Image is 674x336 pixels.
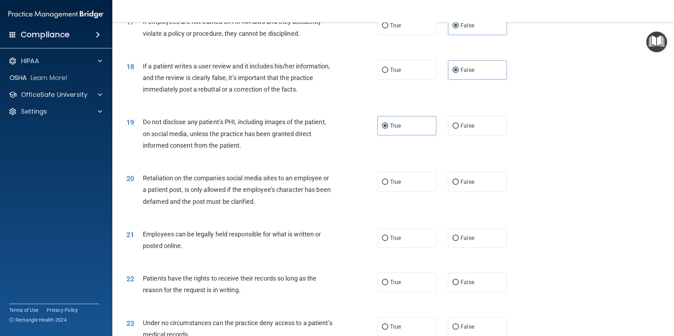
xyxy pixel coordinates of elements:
[390,67,401,73] span: True
[461,235,474,241] span: False
[143,275,316,294] span: Patients have the rights to receive their records so long as the reason for the request is in wri...
[390,179,401,185] span: True
[452,324,459,330] input: False
[461,323,474,330] span: False
[8,107,102,116] a: Settings
[452,23,459,28] input: False
[21,90,87,99] p: OfficeSafe University
[461,279,474,285] span: False
[390,323,401,330] span: True
[461,179,474,185] span: False
[143,118,326,149] span: Do not disclose any patient’s PHI, including images of the patient, on social media, unless the p...
[461,22,474,29] span: False
[21,57,39,65] p: HIPAA
[47,307,78,314] a: Privacy Policy
[390,235,401,241] span: True
[8,90,102,99] a: OfficeSafe University
[452,280,459,285] input: False
[452,180,459,185] input: False
[126,319,134,328] span: 23
[9,316,67,323] span: Ⓒ Rectangle Health 2024
[382,180,388,185] input: True
[382,123,388,129] input: True
[143,174,331,205] span: Retaliation on the companies social media sites to an employee or a patient post, is only allowed...
[143,18,321,37] span: If employees are not trained on HIPAA laws and they accidently violate a policy or procedure, the...
[126,230,134,239] span: 21
[143,230,321,249] span: Employees can be legally held responsible for what is written or posted online.
[382,324,388,330] input: True
[646,32,667,52] button: Open Resource Center
[8,57,102,65] a: HIPAA
[382,68,388,73] input: True
[21,107,47,116] p: Settings
[126,18,134,26] span: 17
[382,236,388,241] input: True
[452,68,459,73] input: False
[143,62,330,93] span: If a patient writes a user review and it includes his/her information, and the review is clearly ...
[461,122,474,129] span: False
[21,30,70,40] h4: Compliance
[382,280,388,285] input: True
[390,122,401,129] span: True
[461,67,474,73] span: False
[31,74,68,82] p: Learn More!
[390,22,401,29] span: True
[126,275,134,283] span: 22
[9,74,27,82] p: OSHA
[126,62,134,71] span: 18
[390,279,401,285] span: True
[382,23,388,28] input: True
[126,118,134,127] span: 19
[126,174,134,183] span: 20
[452,236,459,241] input: False
[452,123,459,129] input: False
[9,307,38,314] a: Terms of Use
[8,7,104,21] img: PMB logo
